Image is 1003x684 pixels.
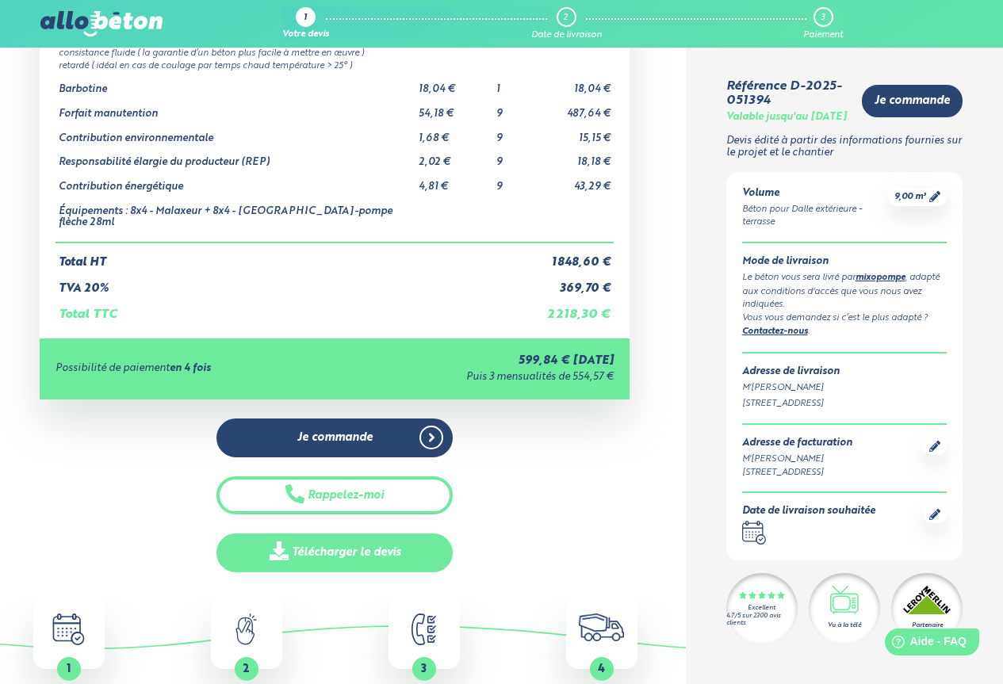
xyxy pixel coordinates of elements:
[742,506,875,518] div: Date de livraison souhaitée
[742,311,947,339] div: Vous vous demandez si c’est le plus adapté ? .
[742,466,852,480] div: [STREET_ADDRESS]
[579,613,624,641] img: truck.c7a9816ed8b9b1312949.png
[415,169,493,193] td: 4,81 €
[56,120,415,145] td: Contribution environnementale
[493,96,544,120] td: 9
[742,453,852,466] div: M'[PERSON_NAME]
[726,79,850,109] div: Référence D-2025-051394
[544,243,614,269] td: 1 848,60 €
[803,30,843,40] div: Paiement
[56,45,614,59] td: consistance fluide ( la garantie d’un béton plus facile à mettre en œuvre )
[742,381,947,395] div: M'[PERSON_NAME]
[828,621,861,630] div: Vu à la télé
[563,13,568,23] div: 2
[415,96,493,120] td: 54,18 €
[742,188,889,200] div: Volume
[40,11,163,36] img: allobéton
[544,96,614,120] td: 487,64 €
[415,120,493,145] td: 1,68 €
[544,269,614,296] td: 369,70 €
[726,112,847,124] div: Valable jusqu'au [DATE]
[544,295,614,322] td: 2 218,30 €
[56,169,415,193] td: Contribution énergétique
[493,169,544,193] td: 9
[67,663,71,674] span: 1
[170,363,211,373] strong: en 4 fois
[493,144,544,169] td: 9
[216,418,453,457] a: Je commande
[56,144,415,169] td: Responsabilité élargie du producteur (REP)
[342,354,614,368] div: 599,84 € [DATE]
[726,136,963,159] p: Devis édité à partir des informations fournies sur le projet et le chantier
[531,30,602,40] div: Date de livraison
[544,144,614,169] td: 18,18 €
[216,476,453,515] button: Rappelez-moi
[415,71,493,96] td: 18,04 €
[342,372,614,384] div: Puis 3 mensualités de 554,57 €
[544,169,614,193] td: 43,29 €
[544,71,614,96] td: 18,04 €
[862,622,986,667] iframe: Help widget launcher
[544,120,614,145] td: 15,15 €
[56,193,415,243] td: Équipements : 8x4 - Malaxeur + 8x4 - [GEOGRAPHIC_DATA]-pompe flèche 28ml
[742,397,947,411] div: [STREET_ADDRESS]
[304,13,307,24] div: 1
[742,438,852,449] div: Adresse de facturation
[216,533,453,572] a: Télécharger le devis
[742,203,889,230] div: Béton pour Dalle extérieure - terrasse
[598,663,605,674] span: 4
[875,94,950,108] span: Je commande
[821,13,825,23] div: 3
[742,256,947,268] div: Mode de livraison
[742,327,808,336] a: Contactez-nous
[726,613,798,627] div: 4.7/5 sur 2300 avis clients
[493,120,544,145] td: 9
[421,663,427,674] span: 3
[56,363,342,375] div: Possibilité de paiement
[862,85,963,117] a: Je commande
[56,71,415,96] td: Barbotine
[748,605,775,612] div: Excellent
[56,58,614,71] td: retardé ( idéal en cas de coulage par temps chaud température > 25° )
[56,269,544,296] td: TVA 20%
[56,295,544,322] td: Total TTC
[912,621,943,630] div: Partenaire
[297,431,373,445] span: Je commande
[282,30,329,40] div: Votre devis
[742,366,947,378] div: Adresse de livraison
[56,243,544,269] td: Total HT
[56,96,415,120] td: Forfait manutention
[282,7,329,40] a: 1 Votre devis
[742,271,947,311] div: Le béton vous sera livré par , adapté aux conditions d'accès que vous nous avez indiquées.
[415,144,493,169] td: 2,02 €
[856,273,905,282] a: mixopompe
[243,663,250,674] span: 2
[531,7,602,40] a: 2 Date de livraison
[493,71,544,96] td: 1
[803,7,843,40] a: 3 Paiement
